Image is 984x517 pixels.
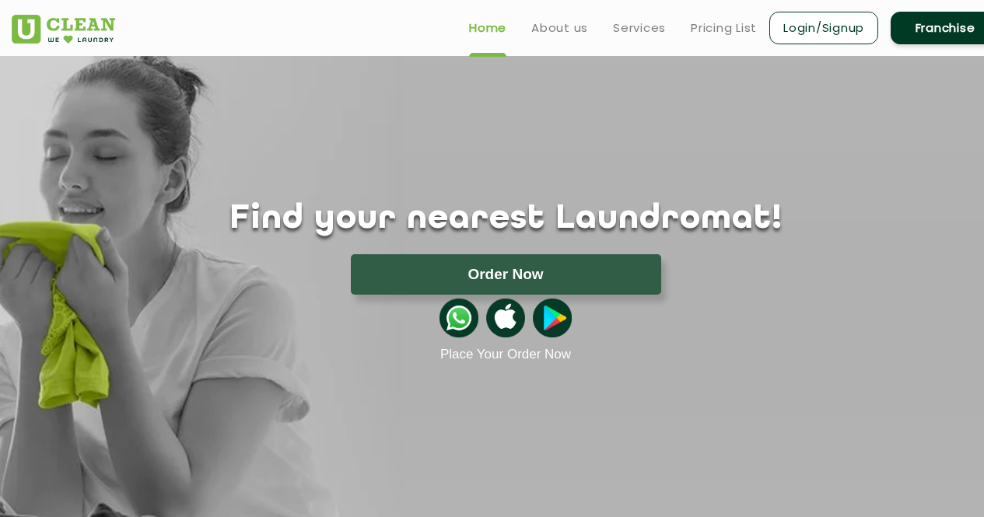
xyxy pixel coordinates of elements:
img: apple-icon.png [486,299,525,337]
img: whatsappicon.png [439,299,478,337]
img: playstoreicon.png [533,299,572,337]
a: Place Your Order Now [440,347,571,362]
img: UClean Laundry and Dry Cleaning [12,15,115,44]
a: Services [613,19,666,37]
a: Pricing List [691,19,757,37]
button: Order Now [351,254,661,295]
a: Home [469,19,506,37]
a: About us [531,19,588,37]
a: Login/Signup [769,12,878,44]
